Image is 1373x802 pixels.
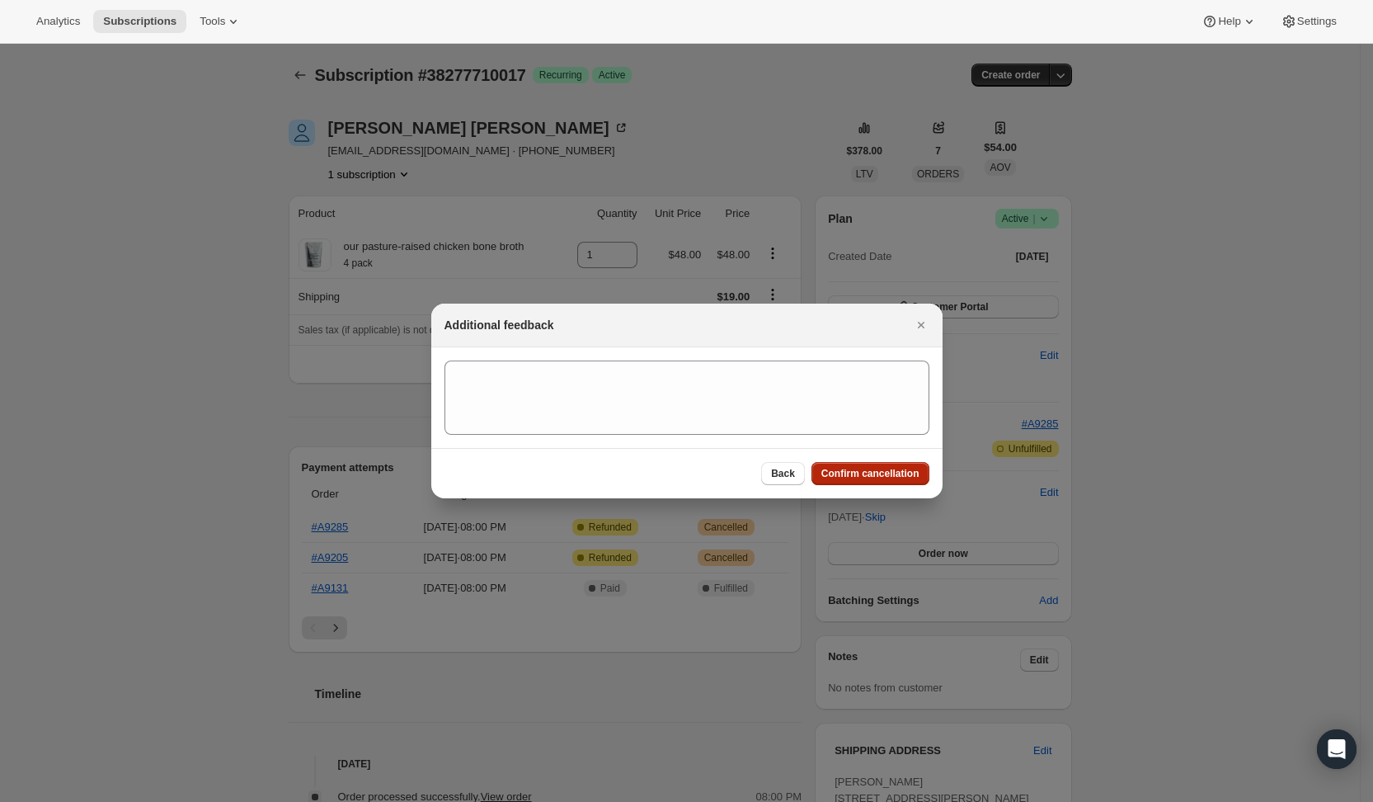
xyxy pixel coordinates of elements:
span: Tools [200,15,225,28]
span: Subscriptions [103,15,176,28]
button: Close [910,314,933,337]
div: Open Intercom Messenger [1317,729,1357,769]
span: Confirm cancellation [821,467,919,480]
button: Tools [190,10,252,33]
span: Back [771,467,795,480]
button: Confirm cancellation [811,462,929,485]
h2: Additional feedback [444,317,554,333]
button: Back [761,462,805,485]
span: Help [1218,15,1240,28]
button: Analytics [26,10,90,33]
span: Analytics [36,15,80,28]
button: Subscriptions [93,10,186,33]
button: Settings [1271,10,1347,33]
button: Help [1192,10,1267,33]
span: Settings [1297,15,1337,28]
